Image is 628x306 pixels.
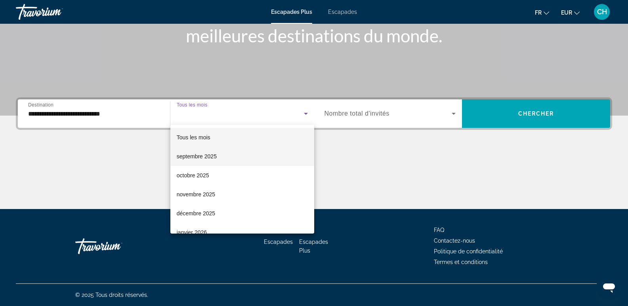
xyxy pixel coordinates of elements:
[177,153,217,160] font: septembre 2025
[177,134,210,141] font: Tous les mois
[177,191,215,198] font: novembre 2025
[177,210,215,217] font: décembre 2025
[177,172,209,179] font: octobre 2025
[596,274,622,300] iframe: Bouton de lancement de la fenêtre de messagerie
[177,229,207,236] font: janvier 2026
